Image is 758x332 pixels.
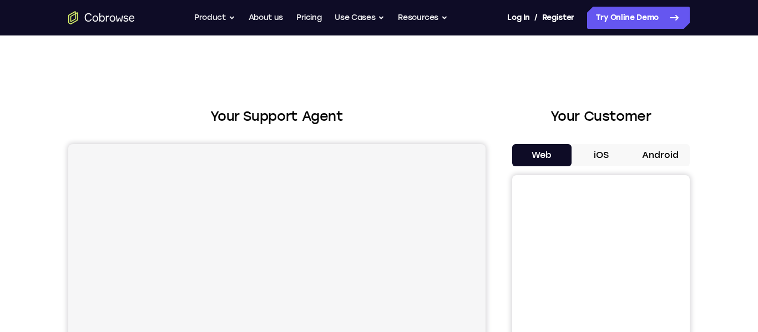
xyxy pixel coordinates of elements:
[587,7,690,29] a: Try Online Demo
[512,106,690,126] h2: Your Customer
[512,144,572,166] button: Web
[335,7,385,29] button: Use Cases
[194,7,235,29] button: Product
[572,144,631,166] button: iOS
[507,7,529,29] a: Log In
[296,7,322,29] a: Pricing
[68,11,135,24] a: Go to the home page
[68,106,486,126] h2: Your Support Agent
[630,144,690,166] button: Android
[542,7,574,29] a: Register
[398,7,448,29] button: Resources
[534,11,538,24] span: /
[249,7,283,29] a: About us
